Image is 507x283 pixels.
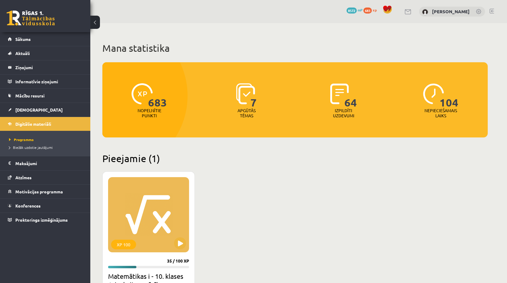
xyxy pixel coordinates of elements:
span: Motivācijas programma [15,189,63,194]
a: Programma [9,137,84,142]
span: Sākums [15,36,31,42]
h1: Mana statistika [102,42,488,54]
a: Konferences [8,199,83,213]
span: mP [358,8,362,12]
span: Aktuāli [15,51,30,56]
legend: Ziņojumi [15,60,83,74]
span: Programma [9,137,34,142]
span: Digitālie materiāli [15,121,51,127]
a: [PERSON_NAME] [432,8,470,14]
span: [DEMOGRAPHIC_DATA] [15,107,63,112]
span: 683 [148,83,167,108]
p: Nopelnītie punkti [138,108,161,118]
img: Emilija Konakova [422,9,428,15]
a: Maksājumi [8,156,83,170]
span: 7 [250,83,257,108]
a: Digitālie materiāli [8,117,83,131]
a: [DEMOGRAPHIC_DATA] [8,103,83,117]
a: 683 xp [363,8,380,12]
a: 8572 mP [347,8,362,12]
span: Biežāk uzdotie jautājumi [9,145,53,150]
p: Apgūtās tēmas [235,108,258,118]
a: Biežāk uzdotie jautājumi [9,145,84,150]
a: Informatīvie ziņojumi [8,75,83,88]
span: 104 [440,83,459,108]
img: icon-clock-7be60019b62300814b6bd22b8e044499b485619524d84068768e800edab66f18.svg [423,83,444,104]
a: Sākums [8,32,83,46]
a: Motivācijas programma [8,185,83,198]
p: Nepieciešamais laiks [425,108,457,118]
span: Mācību resursi [15,93,45,98]
legend: Maksājumi [15,156,83,170]
span: 683 [363,8,372,14]
a: Atzīmes [8,171,83,184]
a: Aktuāli [8,46,83,60]
a: Proktoringa izmēģinājums [8,213,83,227]
h2: Pieejamie (1) [102,152,488,164]
span: 8572 [347,8,357,14]
img: icon-completed-tasks-ad58ae20a441b2904462921112bc710f1caf180af7a3daa7317a5a94f2d26646.svg [330,83,349,104]
span: Atzīmes [15,175,32,180]
img: icon-learned-topics-4a711ccc23c960034f471b6e78daf4a3bad4a20eaf4de84257b87e66633f6470.svg [236,83,255,104]
a: Rīgas 1. Tālmācības vidusskola [7,11,55,26]
legend: Informatīvie ziņojumi [15,75,83,88]
a: Mācību resursi [8,89,83,103]
p: Izpildīti uzdevumi [332,108,355,118]
span: 64 [344,83,357,108]
div: XP 100 [111,240,136,249]
span: Proktoringa izmēģinājums [15,217,68,223]
span: xp [373,8,377,12]
span: Konferences [15,203,41,208]
a: Ziņojumi [8,60,83,74]
img: icon-xp-0682a9bc20223a9ccc6f5883a126b849a74cddfe5390d2b41b4391c66f2066e7.svg [132,83,153,104]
